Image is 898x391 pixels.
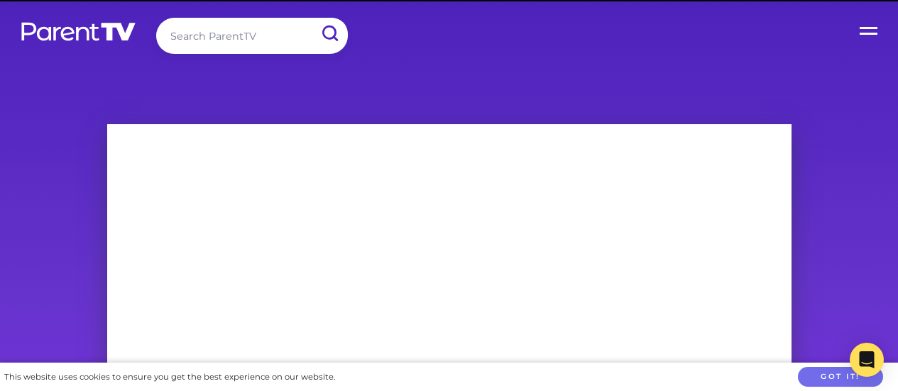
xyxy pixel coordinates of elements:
[4,370,335,385] div: This website uses cookies to ensure you get the best experience on our website.
[311,18,348,50] input: Submit
[850,343,884,377] div: Open Intercom Messenger
[20,21,137,42] img: parenttv-logo-white.4c85aaf.svg
[156,18,348,54] input: Search ParentTV
[798,367,883,387] button: Got it!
